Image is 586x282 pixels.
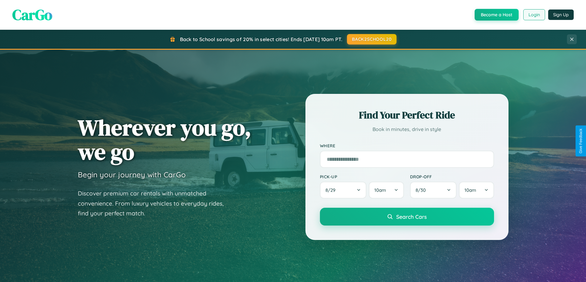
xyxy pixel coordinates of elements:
button: Search Cars [320,208,494,226]
span: 8 / 30 [416,187,429,193]
button: 10am [459,182,494,199]
label: Where [320,143,494,148]
h3: Begin your journey with CarGo [78,170,186,179]
button: 10am [369,182,404,199]
span: CarGo [12,5,52,25]
button: Become a Host [475,9,519,21]
label: Pick-up [320,174,404,179]
div: Give Feedback [579,129,583,153]
span: 10am [374,187,386,193]
label: Drop-off [410,174,494,179]
h2: Find Your Perfect Ride [320,108,494,122]
p: Discover premium car rentals with unmatched convenience. From luxury vehicles to everyday rides, ... [78,188,232,218]
button: 8/29 [320,182,367,199]
span: 8 / 29 [325,187,338,193]
button: 8/30 [410,182,457,199]
button: Sign Up [548,10,574,20]
h1: Wherever you go, we go [78,115,251,164]
button: Login [523,9,545,20]
p: Book in minutes, drive in style [320,125,494,134]
span: 10am [464,187,476,193]
span: Search Cars [396,213,427,220]
span: Back to School savings of 20% in select cities! Ends [DATE] 10am PT. [180,36,342,42]
button: BACK2SCHOOL20 [347,34,397,44]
